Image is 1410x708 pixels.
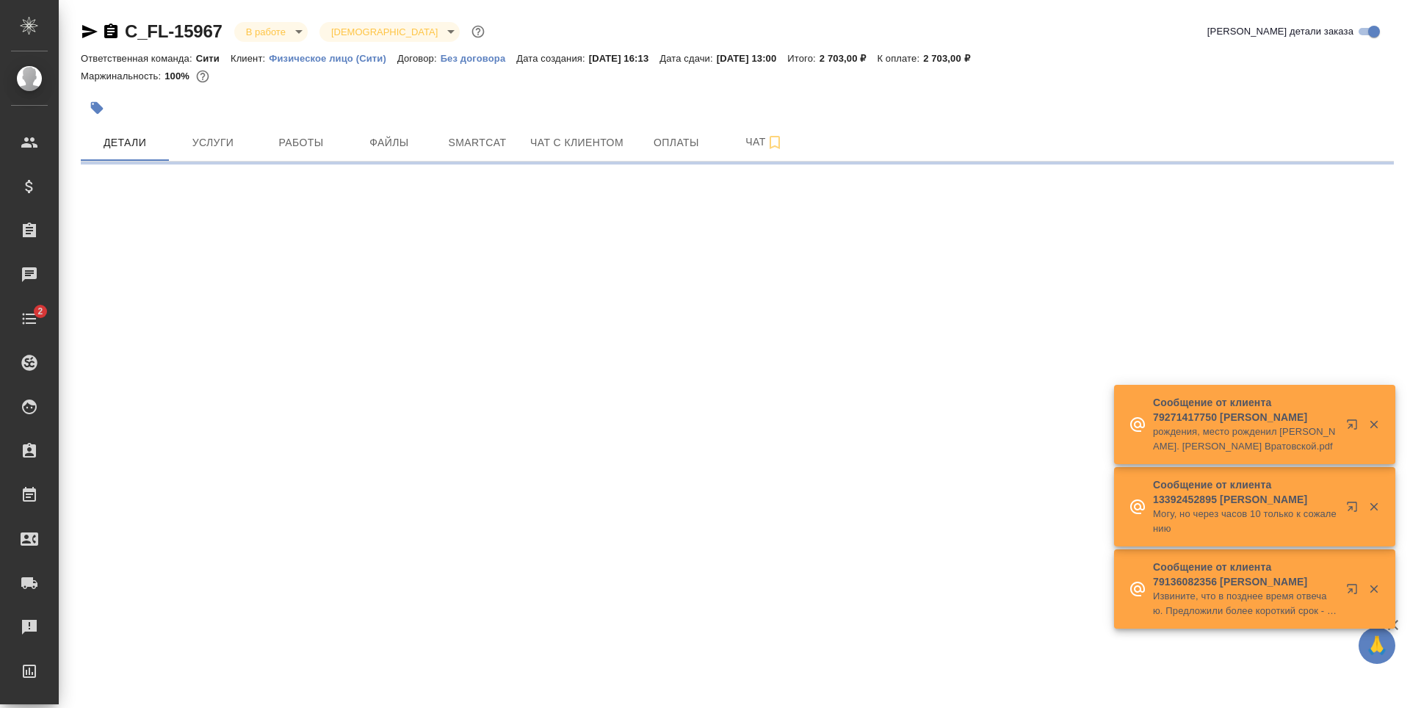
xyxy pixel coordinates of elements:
p: Сообщение от клиента 13392452895 [PERSON_NAME] [1153,477,1337,507]
p: Извините, что в позднее время отвечаю. Предложили более короткий срок - до 24 часов. Это было самое [1153,589,1337,618]
button: Добавить тэг [81,92,113,124]
button: Доп статусы указывают на важность/срочность заказа [469,22,488,41]
svg: Подписаться [766,134,784,151]
p: [DATE] 16:13 [589,53,660,64]
p: Физическое лицо (Сити) [269,53,397,64]
span: Работы [266,134,336,152]
p: рождения, место рожденил [PERSON_NAME]. [PERSON_NAME] Вратовской.pdf [1153,425,1337,454]
button: Скопировать ссылку для ЯМессенджера [81,23,98,40]
p: Сообщение от клиента 79136082356 [PERSON_NAME] [1153,560,1337,589]
a: Физическое лицо (Сити) [269,51,397,64]
button: Открыть в новой вкладке [1337,410,1373,445]
div: В работе [319,22,460,42]
span: Файлы [354,134,424,152]
p: Дата создания: [516,53,588,64]
a: 2 [4,300,55,337]
p: [DATE] 13:00 [717,53,788,64]
button: Скопировать ссылку [102,23,120,40]
button: В работе [242,26,290,38]
p: 2 703,00 ₽ [820,53,878,64]
p: Итого: [787,53,819,64]
a: Без договора [441,51,517,64]
p: Сообщение от клиента 79271417750 [PERSON_NAME] [1153,395,1337,425]
p: Клиент: [231,53,269,64]
span: Чат с клиентом [530,134,623,152]
button: 0.90 RUB; [193,67,212,86]
p: К оплате: [877,53,923,64]
span: Услуги [178,134,248,152]
button: [DEMOGRAPHIC_DATA] [327,26,442,38]
p: 100% [164,71,193,82]
span: 2 [29,304,51,319]
button: Закрыть [1359,582,1389,596]
span: Чат [729,133,800,151]
p: Маржинальность: [81,71,164,82]
p: Дата сдачи: [659,53,716,64]
div: В работе [234,22,308,42]
button: Открыть в новой вкладке [1337,574,1373,610]
p: Договор: [397,53,441,64]
button: Закрыть [1359,418,1389,431]
button: Закрыть [1359,500,1389,513]
p: Без договора [441,53,517,64]
p: 2 703,00 ₽ [923,53,981,64]
p: Сити [196,53,231,64]
p: Ответственная команда: [81,53,196,64]
button: Открыть в новой вкладке [1337,492,1373,527]
span: Smartcat [442,134,513,152]
a: C_FL-15967 [125,21,223,41]
span: Детали [90,134,160,152]
span: [PERSON_NAME] детали заказа [1207,24,1353,39]
p: Могу, но через часов 10 только к сожалению [1153,507,1337,536]
span: Оплаты [641,134,712,152]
